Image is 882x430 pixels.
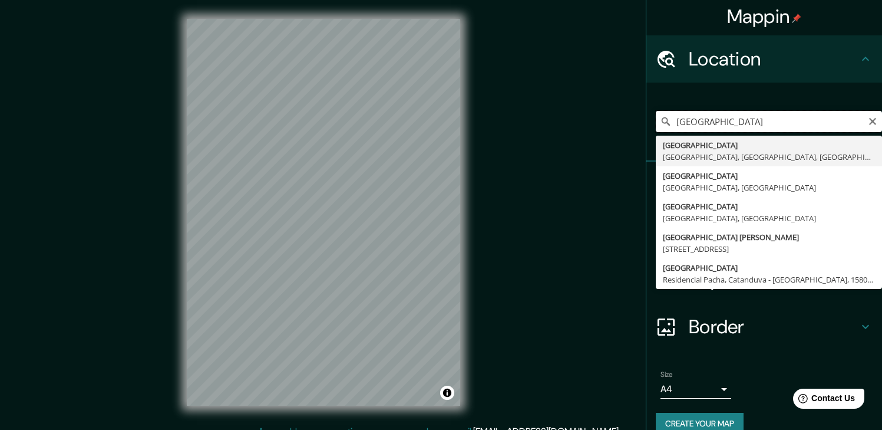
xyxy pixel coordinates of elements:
[868,115,877,126] button: Clear
[663,139,875,151] div: [GEOGRAPHIC_DATA]
[656,111,882,132] input: Pick your city or area
[727,5,802,28] h4: Mappin
[646,209,882,256] div: Style
[440,386,454,400] button: Toggle attribution
[663,151,875,163] div: [GEOGRAPHIC_DATA], [GEOGRAPHIC_DATA], [GEOGRAPHIC_DATA]
[663,231,875,243] div: [GEOGRAPHIC_DATA] [PERSON_NAME]
[689,315,858,339] h4: Border
[660,370,673,380] label: Size
[689,47,858,71] h4: Location
[663,262,875,274] div: [GEOGRAPHIC_DATA]
[792,14,801,23] img: pin-icon.png
[663,212,875,224] div: [GEOGRAPHIC_DATA], [GEOGRAPHIC_DATA]
[777,384,869,417] iframe: Help widget launcher
[689,268,858,291] h4: Layout
[646,256,882,303] div: Layout
[646,303,882,350] div: Border
[663,243,875,255] div: [STREET_ADDRESS]
[663,201,875,212] div: [GEOGRAPHIC_DATA]
[660,380,731,399] div: A4
[663,182,875,193] div: [GEOGRAPHIC_DATA], [GEOGRAPHIC_DATA]
[663,170,875,182] div: [GEOGRAPHIC_DATA]
[646,162,882,209] div: Pins
[646,35,882,83] div: Location
[663,274,875,285] div: Residencial Pacha, Catanduva - [GEOGRAPHIC_DATA], 15808-454, [GEOGRAPHIC_DATA]
[187,19,460,406] canvas: Map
